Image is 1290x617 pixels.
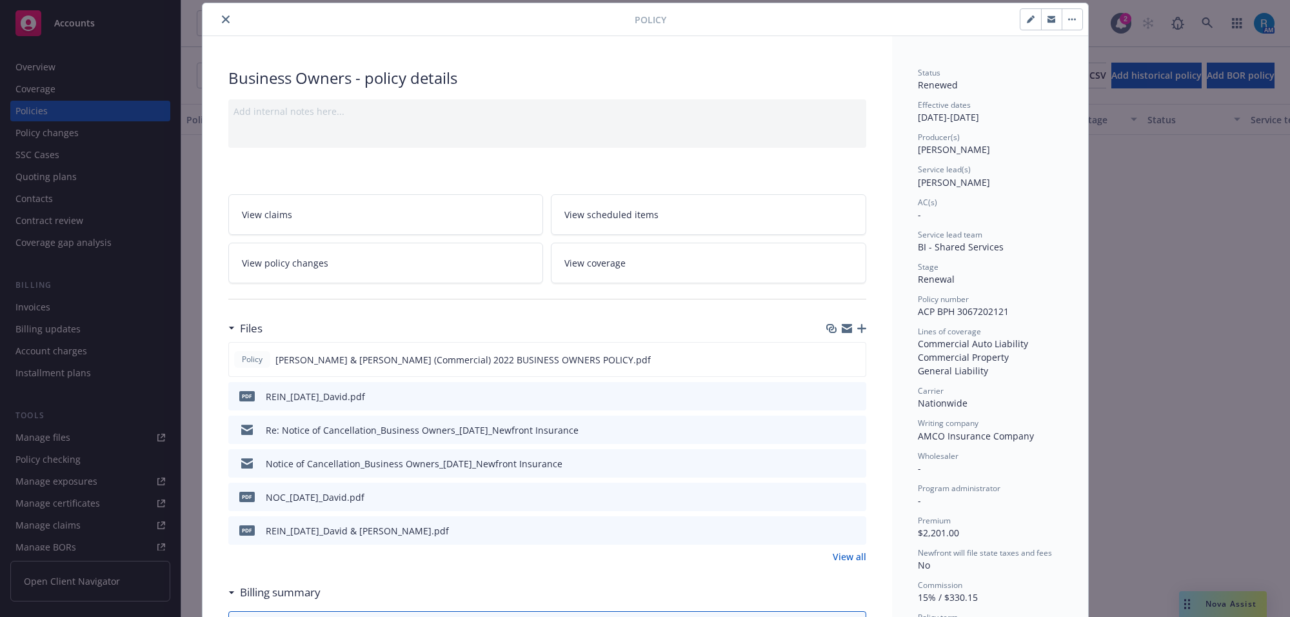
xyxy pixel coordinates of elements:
button: download file [829,423,839,437]
span: Wholesaler [918,450,958,461]
div: Re: Notice of Cancellation_Business Owners_[DATE]_Newfront Insurance [266,423,579,437]
div: NOC_[DATE]_David.pdf [266,491,364,504]
span: Effective dates [918,99,971,110]
span: View policy changes [242,256,328,270]
a: View claims [228,194,544,235]
span: pdf [239,391,255,401]
span: Carrier [918,385,944,396]
span: Premium [918,515,951,526]
span: [PERSON_NAME] & [PERSON_NAME] (Commercial) 2022 BUSINESS OWNERS POLICY.pdf [275,353,651,367]
button: download file [828,353,838,367]
span: [PERSON_NAME] [918,176,990,188]
span: AMCO Insurance Company [918,430,1034,442]
span: Newfront will file state taxes and fees [918,547,1052,558]
div: [DATE] - [DATE] [918,99,1062,124]
span: Renewed [918,79,958,91]
span: Stage [918,261,938,272]
span: Service lead team [918,229,982,240]
span: Renewal [918,273,955,285]
span: $2,201.00 [918,527,959,539]
span: Status [918,67,940,78]
span: - [918,208,921,221]
span: Writing company [918,418,978,429]
button: preview file [849,457,861,470]
span: pdf [239,492,255,501]
button: preview file [849,353,860,367]
span: AC(s) [918,197,937,208]
h3: Billing summary [240,584,321,601]
div: Business Owners - policy details [228,67,866,89]
button: download file [829,524,839,538]
span: BI - Shared Services [918,241,1004,253]
div: REIN_[DATE]_David.pdf [266,390,365,403]
button: download file [829,491,839,504]
span: [PERSON_NAME] [918,143,990,156]
span: - [918,462,921,474]
span: Policy [239,354,265,365]
a: View all [833,550,866,563]
span: No [918,559,930,571]
button: preview file [849,390,861,403]
button: download file [829,390,839,403]
div: Notice of Cancellation_Business Owners_[DATE]_Newfront Insurance [266,457,562,470]
span: Program administrator [918,483,1000,494]
button: download file [829,457,839,470]
div: Add internal notes here... [233,105,861,118]
h3: Files [240,320,263,337]
button: preview file [849,491,861,504]
span: View coverage [564,256,626,270]
div: Files [228,320,263,337]
span: pdf [239,525,255,535]
button: preview file [849,524,861,538]
span: View claims [242,208,292,221]
span: Nationwide [918,397,967,409]
a: View policy changes [228,243,544,283]
div: Commercial Property [918,350,1062,364]
a: View coverage [551,243,866,283]
span: View scheduled items [564,208,659,221]
div: REIN_[DATE]_David & [PERSON_NAME].pdf [266,524,449,538]
span: 15% / $330.15 [918,591,978,603]
button: preview file [849,423,861,437]
span: ACP BPH 3067202121 [918,305,1009,318]
button: close [218,12,233,27]
div: Billing summary [228,584,321,601]
span: Producer(s) [918,132,960,143]
div: General Liability [918,364,1062,378]
span: Service lead(s) [918,164,971,175]
span: Policy number [918,294,969,305]
span: Lines of coverage [918,326,981,337]
span: Policy [635,13,666,26]
div: Commercial Auto Liability [918,337,1062,350]
span: - [918,494,921,507]
span: Commission [918,580,962,591]
a: View scheduled items [551,194,866,235]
